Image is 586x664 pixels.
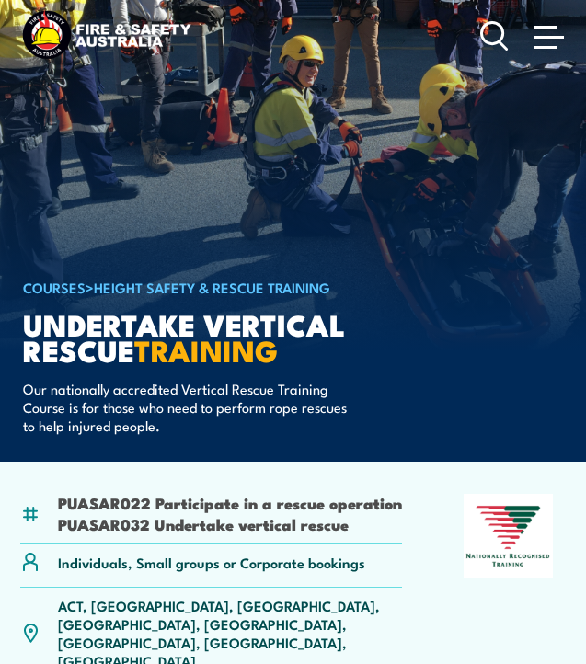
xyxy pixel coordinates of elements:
[23,311,477,362] h1: Undertake Vertical Rescue
[23,276,477,298] h6: >
[94,277,330,297] a: Height Safety & Rescue Training
[58,553,365,571] p: Individuals, Small groups or Corporate bookings
[464,494,553,578] img: Nationally Recognised Training logo.
[58,513,402,534] li: PUASAR032 Undertake vertical rescue
[58,492,402,513] li: PUASAR022 Participate in a rescue operation
[23,380,359,435] p: Our nationally accredited Vertical Rescue Training Course is for those who need to perform rope r...
[134,326,278,372] strong: TRAINING
[23,277,86,297] a: COURSES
